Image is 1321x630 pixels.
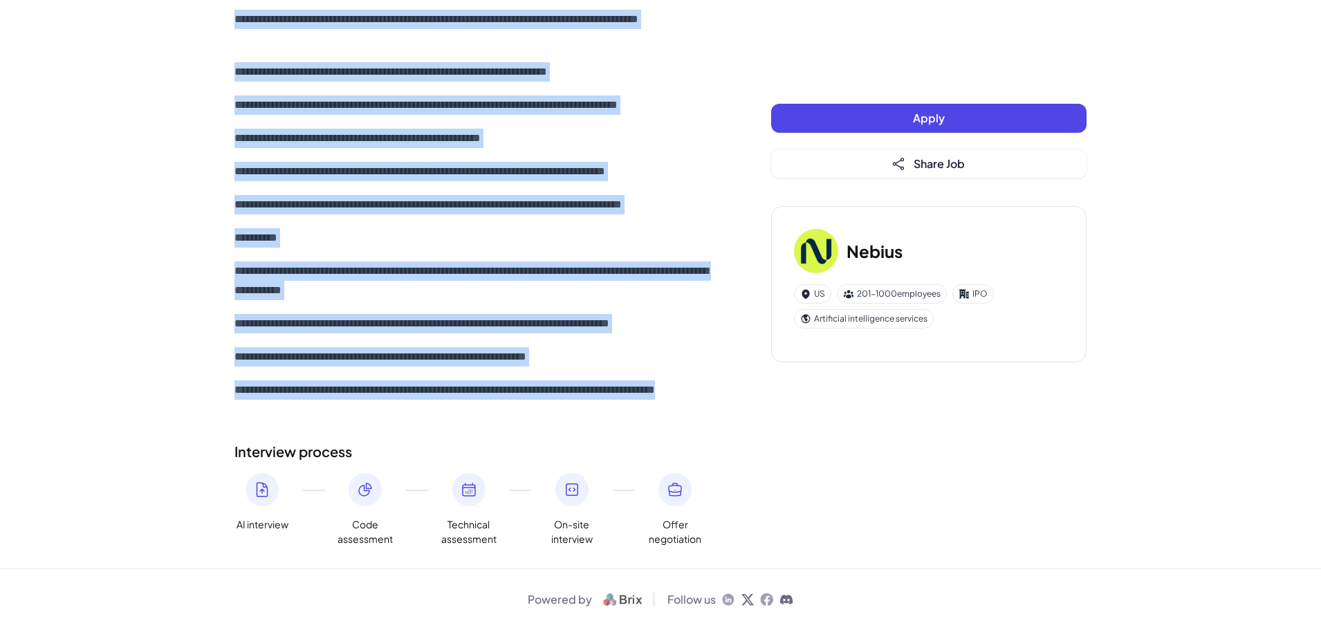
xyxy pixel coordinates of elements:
[771,149,1087,178] button: Share Job
[847,239,903,263] h3: Nebius
[237,517,288,532] span: AI interview
[667,591,716,608] span: Follow us
[598,591,648,608] img: logo
[544,517,600,546] span: On-site interview
[528,591,592,608] span: Powered by
[837,284,947,304] div: 201-1000 employees
[647,517,703,546] span: Offer negotiation
[952,284,994,304] div: IPO
[234,441,716,462] h2: Interview process
[441,517,497,546] span: Technical assessment
[794,309,934,328] div: Artificial intelligence services
[794,284,831,304] div: US
[914,156,965,171] span: Share Job
[338,517,393,546] span: Code assessment
[913,111,945,125] span: Apply
[794,229,838,273] img: Ne
[771,104,1087,133] button: Apply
